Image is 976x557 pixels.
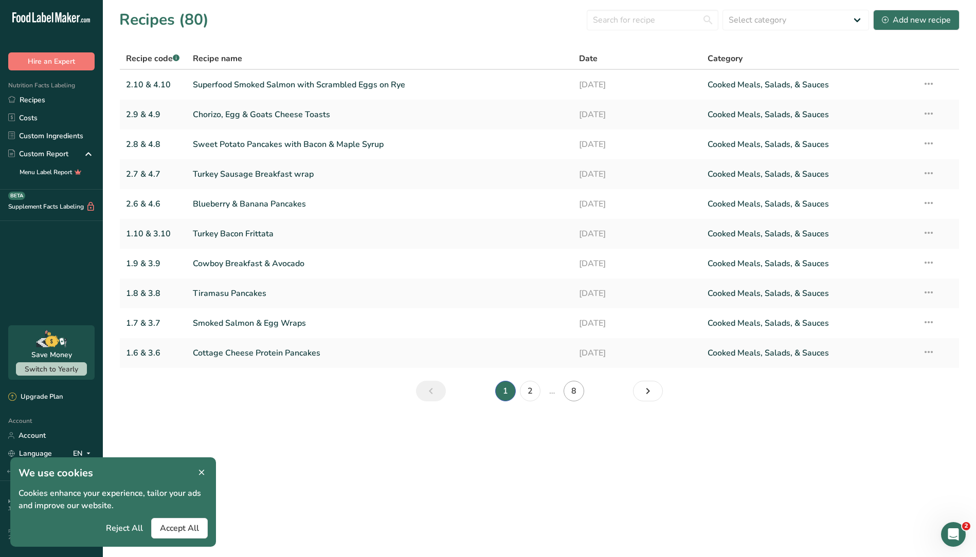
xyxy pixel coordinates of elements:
[579,193,695,215] a: [DATE]
[882,14,951,26] div: Add new recipe
[708,342,910,364] a: Cooked Meals, Salads, & Sauces
[873,10,960,30] button: Add new recipe
[579,104,695,125] a: [DATE]
[8,498,82,512] a: About Us .
[579,223,695,245] a: [DATE]
[708,223,910,245] a: Cooked Meals, Salads, & Sauces
[708,134,910,155] a: Cooked Meals, Salads, & Sauces
[106,522,143,534] span: Reject All
[708,312,910,334] a: Cooked Meals, Salads, & Sauces
[941,522,966,547] iframe: Intercom live chat
[98,518,151,539] button: Reject All
[160,522,199,534] span: Accept All
[19,466,208,481] h1: We use cookies
[193,253,567,274] a: Cowboy Breakfast & Avocado
[579,283,695,304] a: [DATE]
[708,193,910,215] a: Cooked Meals, Salads, & Sauces
[579,253,695,274] a: [DATE]
[8,528,95,541] div: Powered By FoodLabelMaker © 2025 All Rights Reserved
[193,223,567,245] a: Turkey Bacon Frittata
[708,104,910,125] a: Cooked Meals, Salads, & Sauces
[579,163,695,185] a: [DATE]
[8,148,68,159] div: Custom Report
[962,522,970,530] span: 2
[126,53,179,64] span: Recipe code
[126,74,180,96] a: 2.10 & 4.10
[193,193,567,215] a: Blueberry & Banana Pancakes
[564,381,584,401] a: Page 8.
[193,74,567,96] a: Superfood Smoked Salmon with Scrambled Eggs on Rye
[25,364,78,374] span: Switch to Yearly
[193,134,567,155] a: Sweet Potato Pancakes with Bacon & Maple Syrup
[126,104,180,125] a: 2.9 & 4.9
[119,8,209,31] h1: Recipes (80)
[16,362,87,376] button: Switch to Yearly
[193,342,567,364] a: Cottage Cheese Protein Pancakes
[8,444,52,462] a: Language
[708,283,910,304] a: Cooked Meals, Salads, & Sauces
[126,342,180,364] a: 1.6 & 3.6
[708,253,910,274] a: Cooked Meals, Salads, & Sauces
[579,74,695,96] a: [DATE]
[73,448,95,460] div: EN
[19,487,208,512] p: Cookies enhance your experience, tailor your ads and improve our website.
[31,349,72,360] div: Save Money
[126,312,180,334] a: 1.7 & 3.7
[193,52,242,65] span: Recipe name
[8,392,63,402] div: Upgrade Plan
[416,381,446,401] a: Previous page
[708,163,910,185] a: Cooked Meals, Salads, & Sauces
[126,223,180,245] a: 1.10 & 3.10
[708,74,910,96] a: Cooked Meals, Salads, & Sauces
[193,163,567,185] a: Turkey Sausage Breakfast wrap
[126,163,180,185] a: 2.7 & 4.7
[126,134,180,155] a: 2.8 & 4.8
[579,342,695,364] a: [DATE]
[579,312,695,334] a: [DATE]
[193,104,567,125] a: Chorizo, Egg & Goats Cheese Toasts
[633,381,663,401] a: Next page
[126,283,180,304] a: 1.8 & 3.8
[587,10,718,30] input: Search for recipe
[193,312,567,334] a: Smoked Salmon & Egg Wraps
[520,381,540,401] a: Page 2.
[8,498,45,505] a: Hire an Expert .
[579,134,695,155] a: [DATE]
[126,193,180,215] a: 2.6 & 4.6
[8,192,25,200] div: BETA
[9,505,58,512] a: Terms & Conditions .
[193,283,567,304] a: Tiramasu Pancakes
[579,52,598,65] span: Date
[151,518,208,539] button: Accept All
[8,52,95,70] button: Hire an Expert
[126,253,180,274] a: 1.9 & 3.9
[708,52,743,65] span: Category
